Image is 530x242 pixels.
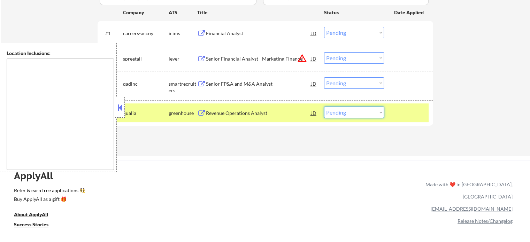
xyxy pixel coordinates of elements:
[169,30,197,37] div: icims
[310,77,317,90] div: JD
[310,27,317,39] div: JD
[206,55,311,62] div: Senior Financial Analyst - Marketing Finance
[123,55,169,62] div: spreetail
[431,206,513,212] a: [EMAIL_ADDRESS][DOMAIN_NAME]
[123,110,169,117] div: qualia
[297,53,307,63] button: warning_amber
[324,6,384,18] div: Status
[310,52,317,65] div: JD
[123,9,169,16] div: Company
[169,80,197,94] div: smartrecruiters
[206,30,311,37] div: Financial Analyst
[123,30,169,37] div: careers-accoy
[14,195,84,204] a: Buy ApplyAll as a gift 🎁
[458,218,513,224] a: Release Notes/Changelog
[169,55,197,62] div: lever
[14,211,58,219] a: About ApplyAll
[14,197,84,202] div: Buy ApplyAll as a gift 🎁
[423,178,513,203] div: Made with ❤️ in [GEOGRAPHIC_DATA], [GEOGRAPHIC_DATA]
[7,50,114,57] div: Location Inclusions:
[206,110,311,117] div: Revenue Operations Analyst
[310,107,317,119] div: JD
[14,221,48,227] u: Success Stories
[394,9,425,16] div: Date Applied
[206,80,311,87] div: Senior FP&A and M&A Analyst
[14,170,61,182] div: ApplyAll
[14,188,280,195] a: Refer & earn free applications 👯‍♀️
[123,80,169,87] div: qadinc
[105,30,117,37] div: #1
[197,9,317,16] div: Title
[169,9,197,16] div: ATS
[14,221,58,229] a: Success Stories
[14,211,48,217] u: About ApplyAll
[169,110,197,117] div: greenhouse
